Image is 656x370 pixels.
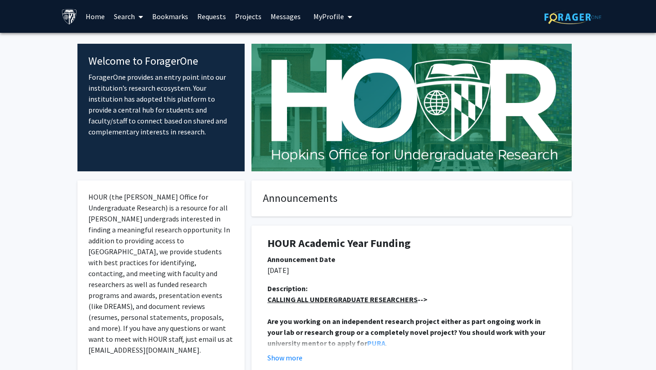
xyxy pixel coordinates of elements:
a: Projects [231,0,266,32]
a: Bookmarks [148,0,193,32]
a: Requests [193,0,231,32]
button: Show more [267,352,302,363]
iframe: Chat [7,329,39,363]
h4: Announcements [263,192,560,205]
span: My Profile [313,12,344,21]
u: CALLING ALL UNDERGRADUATE RESEARCHERS [267,295,418,304]
p: HOUR (the [PERSON_NAME] Office for Undergraduate Research) is a resource for all [PERSON_NAME] un... [88,191,234,355]
p: ForagerOne provides an entry point into our institution’s research ecosystem. Your institution ha... [88,72,234,137]
a: Search [109,0,148,32]
a: Home [81,0,109,32]
div: Description: [267,283,556,294]
a: Messages [266,0,305,32]
h4: Welcome to ForagerOne [88,55,234,68]
p: [DATE] [267,265,556,276]
h1: HOUR Academic Year Funding [267,237,556,250]
div: Announcement Date [267,254,556,265]
img: Cover Image [251,44,572,171]
p: . [267,316,556,349]
a: PURA [367,339,385,348]
img: ForagerOne Logo [544,10,601,24]
strong: Are you working on an independent research project either as part ongoing work in your lab or res... [267,317,547,348]
strong: --> [267,295,427,304]
img: Johns Hopkins University Logo [61,9,77,25]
